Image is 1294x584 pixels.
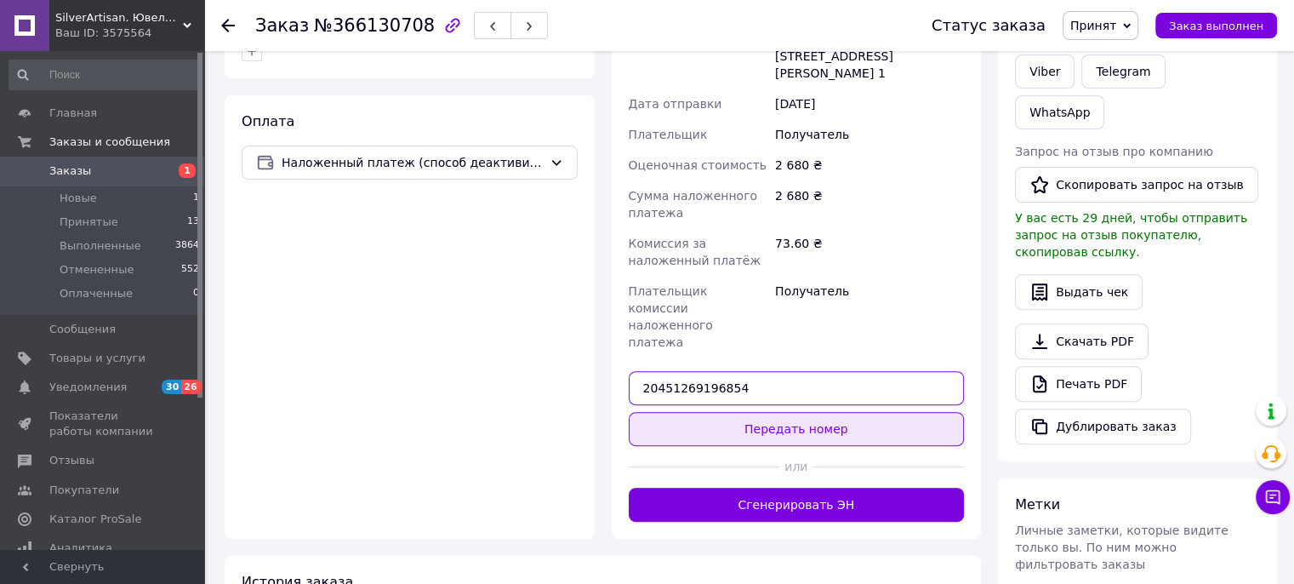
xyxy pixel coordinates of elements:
a: Viber [1015,54,1075,89]
a: Печать PDF [1015,366,1142,402]
span: Сумма наложенного платежа [629,189,757,220]
a: Скачать PDF [1015,323,1149,359]
input: Номер экспресс-накладной [629,371,965,405]
span: Покупатели [49,483,119,498]
span: 30 [162,380,181,394]
span: Заказ выполнен [1169,20,1263,32]
span: Плательщик комиссии наложенного платежа [629,284,713,349]
a: WhatsApp [1015,95,1104,129]
div: 2 680 ₴ [772,180,967,228]
span: Оплата [242,113,294,129]
span: SilverArtisan. Ювелирные украшения. [55,10,183,26]
span: Заказы и сообщения [49,135,170,150]
button: Выдать чек [1015,274,1143,310]
div: Статус заказа [932,17,1046,34]
span: Отмененные [60,262,134,278]
span: Каталог ProSale [49,512,141,527]
span: Выполненные [60,238,141,254]
span: 1 [193,191,199,206]
span: Новые [60,191,97,206]
div: 2 680 ₴ [772,150,967,180]
span: Запрос на отзыв про компанию [1015,145,1213,158]
span: Метки [1015,496,1060,512]
span: 3864 [175,238,199,254]
div: Вернуться назад [221,17,235,34]
span: Дата отправки [629,97,722,111]
span: Аналитика [49,541,112,556]
div: [DATE] [772,89,967,119]
span: Сообщения [49,322,116,337]
span: Плательщик [629,128,708,141]
span: Главная [49,106,97,121]
span: 26 [181,380,201,394]
button: Скопировать запрос на отзыв [1015,167,1258,203]
div: Получатель [772,276,967,358]
span: Оплаченные [60,286,133,301]
button: Передать номер [629,412,965,446]
span: У вас есть 29 дней, чтобы отправить запрос на отзыв покупателю, скопировав ссылку. [1015,211,1247,259]
button: Чат с покупателем [1256,480,1290,514]
span: 0 [193,286,199,301]
span: №366130708 [314,15,435,36]
span: или [779,458,812,475]
button: Дублировать заказ [1015,409,1191,444]
span: Товары и услуги [49,351,145,366]
span: Оценочная стоимость [629,158,767,172]
span: 1 [179,163,196,178]
span: Отзывы [49,453,94,468]
input: Поиск [9,60,201,90]
span: Принят [1070,19,1116,32]
span: Комиссия за наложенный платёж [629,237,761,267]
span: Личные заметки, которые видите только вы. По ним можно фильтровать заказы [1015,524,1228,571]
span: Наложенный платеж (способ деактивирован) [282,153,543,172]
a: Telegram [1081,54,1165,89]
button: Сгенерировать ЭН [629,488,965,522]
button: Заказ выполнен [1155,13,1277,38]
span: 13 [187,215,199,230]
span: 552 [181,262,199,278]
div: 73.60 ₴ [772,228,967,276]
span: Показатели работы компании [49,409,157,439]
span: Принятые [60,215,118,230]
span: Заказ [255,15,309,36]
span: Заказы [49,163,91,179]
div: Получатель [772,119,967,150]
span: Уведомления [49,380,127,395]
div: Ваш ID: 3575564 [55,26,204,41]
